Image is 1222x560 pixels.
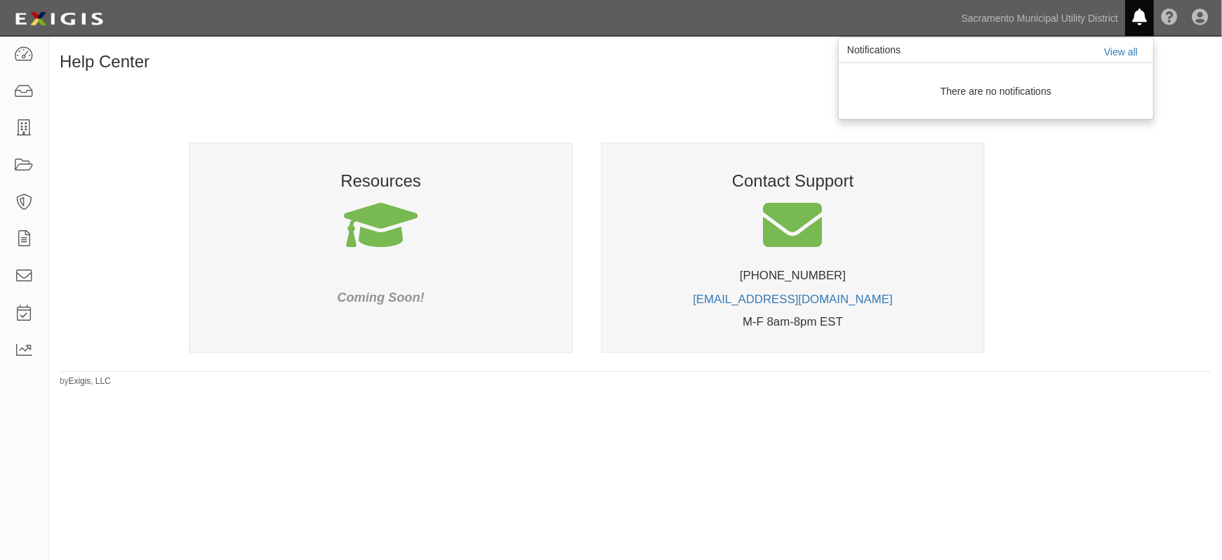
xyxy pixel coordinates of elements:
p: M-F 8am-8pm EST [630,314,955,331]
h3: Resources [218,172,543,190]
h3: Notifications [847,45,1145,55]
h3: Contact Support [630,172,955,190]
div: There are no notifications [839,63,1153,119]
img: logo-5460c22ac91f19d4615b14bd174203de0afe785f0fc80cf4dbbc73dc1793850b.png [11,6,107,32]
small: by [60,375,111,387]
a: Sacramento Municipal Utility District [955,4,1125,32]
a: Exigis, LLC [69,376,111,386]
i: Coming Soon! [337,291,424,305]
a: [EMAIL_ADDRESS][DOMAIN_NAME] [693,293,892,306]
i: Help Center - Complianz [1161,10,1178,27]
h1: Help Center [60,53,1211,71]
p: [PHONE_NUMBER] [630,267,955,284]
a: View all [1097,39,1145,65]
